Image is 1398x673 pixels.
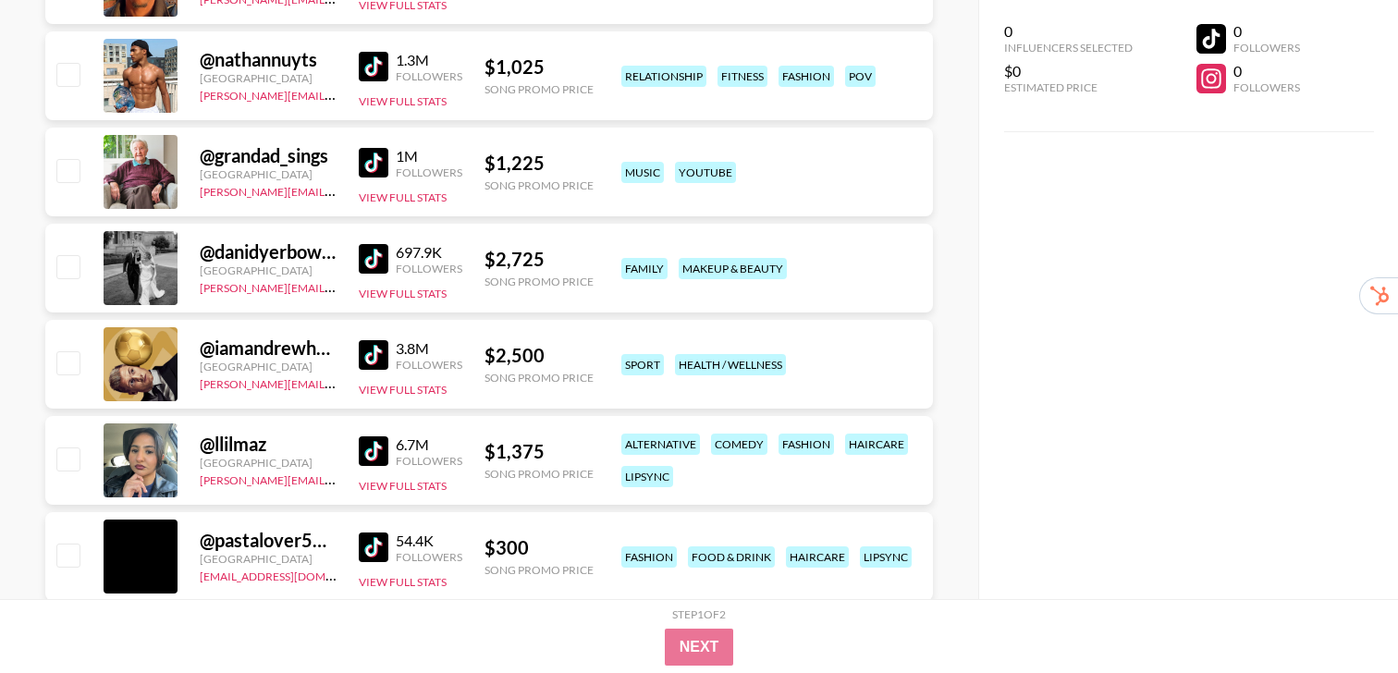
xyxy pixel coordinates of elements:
[359,340,388,370] img: TikTok
[675,162,736,183] div: youtube
[786,546,849,568] div: haircare
[665,629,734,666] button: Next
[396,454,462,468] div: Followers
[396,51,462,69] div: 1.3M
[200,181,561,199] a: [PERSON_NAME][EMAIL_ADDRESS][PERSON_NAME][DOMAIN_NAME]
[200,167,337,181] div: [GEOGRAPHIC_DATA]
[484,178,594,192] div: Song Promo Price
[675,354,786,375] div: health / wellness
[484,371,594,385] div: Song Promo Price
[396,550,462,564] div: Followers
[484,275,594,288] div: Song Promo Price
[484,344,594,367] div: $ 2,500
[688,546,775,568] div: food & drink
[396,532,462,550] div: 54.4K
[200,336,337,360] div: @ iamandrewhenderson
[1233,80,1300,94] div: Followers
[359,52,388,81] img: TikTok
[200,552,337,566] div: [GEOGRAPHIC_DATA]
[200,277,473,295] a: [PERSON_NAME][EMAIL_ADDRESS][DOMAIN_NAME]
[717,66,767,87] div: fitness
[200,433,337,456] div: @ llilmaz
[1004,62,1133,80] div: $0
[484,536,594,559] div: $ 300
[200,373,473,391] a: [PERSON_NAME][EMAIL_ADDRESS][DOMAIN_NAME]
[359,575,447,589] button: View Full Stats
[484,248,594,271] div: $ 2,725
[396,358,462,372] div: Followers
[621,162,664,183] div: music
[396,262,462,275] div: Followers
[359,94,447,108] button: View Full Stats
[672,607,726,621] div: Step 1 of 2
[359,383,447,397] button: View Full Stats
[200,71,337,85] div: [GEOGRAPHIC_DATA]
[1233,62,1300,80] div: 0
[396,339,462,358] div: 3.8M
[200,360,337,373] div: [GEOGRAPHIC_DATA]
[779,434,834,455] div: fashion
[484,82,594,96] div: Song Promo Price
[200,48,337,71] div: @ nathannuyts
[200,144,337,167] div: @ grandad_sings
[484,563,594,577] div: Song Promo Price
[1004,80,1133,94] div: Estimated Price
[484,55,594,79] div: $ 1,025
[845,66,876,87] div: pov
[1004,22,1133,41] div: 0
[779,66,834,87] div: fashion
[359,148,388,177] img: TikTok
[1233,22,1300,41] div: 0
[200,240,337,263] div: @ danidyerbowenx
[396,435,462,454] div: 6.7M
[200,529,337,552] div: @ pastalover505_
[396,69,462,83] div: Followers
[1233,41,1300,55] div: Followers
[396,243,462,262] div: 697.9K
[200,456,337,470] div: [GEOGRAPHIC_DATA]
[1004,41,1133,55] div: Influencers Selected
[621,434,700,455] div: alternative
[679,258,787,279] div: makeup & beauty
[359,532,388,562] img: TikTok
[621,466,673,487] div: lipsync
[359,479,447,493] button: View Full Stats
[200,566,386,583] a: [EMAIL_ADDRESS][DOMAIN_NAME]
[484,467,594,481] div: Song Promo Price
[200,85,473,103] a: [PERSON_NAME][EMAIL_ADDRESS][DOMAIN_NAME]
[484,440,594,463] div: $ 1,375
[1306,581,1376,651] iframe: Drift Widget Chat Controller
[359,287,447,300] button: View Full Stats
[621,354,664,375] div: sport
[860,546,912,568] div: lipsync
[359,244,388,274] img: TikTok
[621,258,668,279] div: family
[359,190,447,204] button: View Full Stats
[484,152,594,175] div: $ 1,225
[396,147,462,165] div: 1M
[845,434,908,455] div: haircare
[621,546,677,568] div: fashion
[200,470,473,487] a: [PERSON_NAME][EMAIL_ADDRESS][DOMAIN_NAME]
[396,165,462,179] div: Followers
[359,436,388,466] img: TikTok
[711,434,767,455] div: comedy
[621,66,706,87] div: relationship
[200,263,337,277] div: [GEOGRAPHIC_DATA]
